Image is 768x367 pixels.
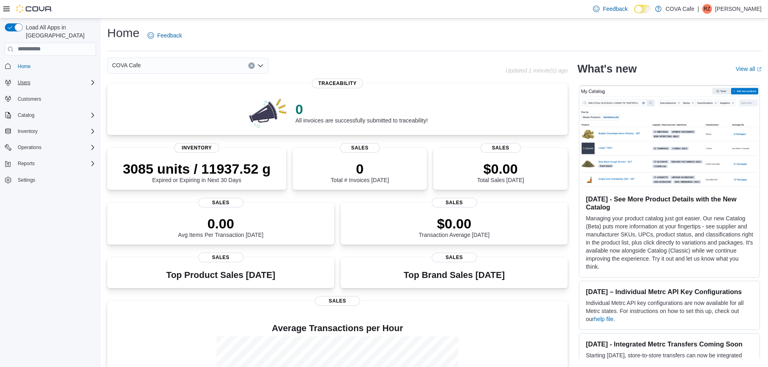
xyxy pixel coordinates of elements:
h3: Top Brand Sales [DATE] [404,270,505,280]
button: Reports [15,159,38,168]
span: COVA Cafe [112,60,141,70]
button: Users [2,77,99,88]
a: View allExternal link [736,66,762,72]
div: Avg Items Per Transaction [DATE] [178,216,264,238]
span: Sales [432,253,477,262]
button: Catalog [15,110,37,120]
span: Sales [481,143,521,153]
button: Inventory [2,126,99,137]
h2: What's new [577,62,637,75]
span: Catalog [18,112,34,118]
a: Home [15,62,34,71]
span: RZ [704,4,710,14]
span: Settings [18,177,35,183]
span: Load All Apps in [GEOGRAPHIC_DATA] [23,23,96,39]
button: Users [15,78,33,87]
span: Sales [198,198,244,207]
a: help file [594,316,613,322]
p: COVA Cafe [666,4,694,14]
button: Reports [2,158,99,169]
span: Sales [340,143,380,153]
p: Managing your product catalog just got easier. Our new Catalog (Beta) puts more information at yo... [586,214,753,271]
a: Settings [15,175,38,185]
button: Catalog [2,110,99,121]
p: 3085 units / 11937.52 g [123,161,271,177]
a: Feedback [590,1,631,17]
button: Settings [2,174,99,186]
svg: External link [757,67,762,72]
span: Customers [15,94,96,104]
span: Catalog [15,110,96,120]
span: Sales [432,198,477,207]
div: Ryan Zens [702,4,712,14]
span: Feedback [603,5,627,13]
p: 0 [331,161,389,177]
span: Home [15,61,96,71]
p: Updated 1 minute(s) ago [506,67,568,74]
p: 0.00 [178,216,264,232]
div: Total Sales [DATE] [477,161,524,183]
p: $0.00 [419,216,490,232]
button: Operations [2,142,99,153]
span: Customers [18,96,41,102]
button: Inventory [15,126,41,136]
button: Operations [15,143,45,152]
span: Operations [18,144,42,151]
span: Inventory [15,126,96,136]
input: Dark Mode [634,5,651,13]
span: Traceability [312,79,363,88]
span: Users [15,78,96,87]
button: Clear input [248,62,255,69]
h3: [DATE] - Integrated Metrc Transfers Coming Soon [586,340,753,348]
p: Individual Metrc API key configurations are now available for all Metrc states. For instructions ... [586,299,753,323]
span: Sales [198,253,244,262]
div: All invoices are successfully submitted to traceability! [296,101,428,124]
div: Total # Invoices [DATE] [331,161,389,183]
span: Home [18,63,31,70]
img: Cova [16,5,52,13]
h4: Average Transactions per Hour [114,323,561,333]
span: Reports [15,159,96,168]
span: Inventory [18,128,37,135]
img: 0 [247,96,289,129]
span: Sales [315,296,360,306]
button: Customers [2,93,99,105]
p: $0.00 [477,161,524,177]
span: Reports [18,160,35,167]
nav: Complex example [5,57,96,207]
h3: [DATE] - See More Product Details with the New Catalog [586,195,753,211]
div: Expired or Expiring in Next 30 Days [123,161,271,183]
h3: [DATE] – Individual Metrc API Key Configurations [586,288,753,296]
span: Inventory [174,143,219,153]
div: Transaction Average [DATE] [419,216,490,238]
button: Open list of options [257,62,264,69]
a: Feedback [144,27,185,44]
span: Users [18,79,30,86]
h3: Top Product Sales [DATE] [166,270,275,280]
span: Settings [15,175,96,185]
span: Feedback [157,31,182,39]
button: Home [2,60,99,72]
span: Operations [15,143,96,152]
p: [PERSON_NAME] [715,4,762,14]
a: Customers [15,94,44,104]
p: 0 [296,101,428,117]
p: | [697,4,699,14]
h1: Home [107,25,139,41]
